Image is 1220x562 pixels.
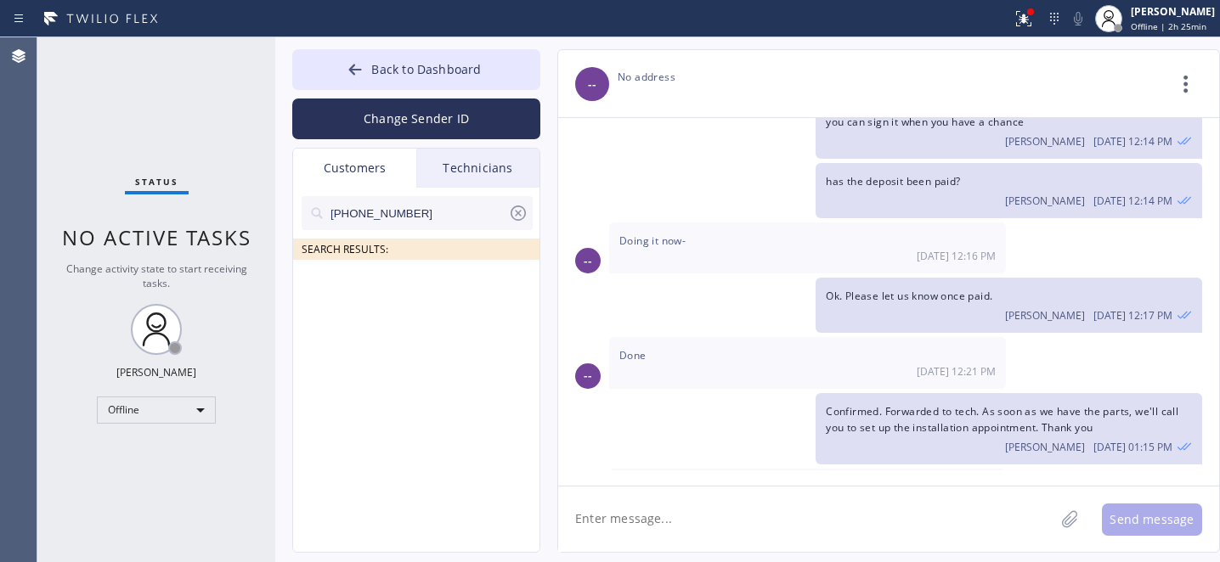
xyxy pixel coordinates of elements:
div: [PERSON_NAME] [1131,4,1215,19]
input: Search [329,196,508,230]
div: 09/19/2025 9:16 AM [609,222,1006,273]
span: [PERSON_NAME] [1005,440,1085,454]
div: [PERSON_NAME] [116,365,196,379]
div: Offline [97,396,216,424]
div: 09/19/2025 9:21 AM [609,337,1006,388]
span: [DATE] 12:14 PM [1093,194,1172,208]
button: Mute [1066,7,1090,31]
span: [PERSON_NAME] [1005,308,1085,323]
span: Confirmed. Forwarded to tech. As soon as we have the parts, we'll call you to set up the installa... [826,404,1178,435]
span: [DATE] 12:21 PM [917,364,996,379]
button: Send message [1102,503,1202,536]
span: No active tasks [62,223,251,251]
span: [DATE] 12:14 PM [1093,134,1172,149]
div: 09/19/2025 9:14 AM [816,163,1202,218]
span: -- [588,75,596,94]
button: Back to Dashboard [292,49,540,90]
div: 09/19/2025 9:15 AM [816,393,1202,464]
span: Back to Dashboard [371,61,481,77]
span: [PERSON_NAME] [1005,194,1085,208]
span: [PERSON_NAME] [1005,134,1085,149]
div: 09/19/2025 9:20 AM [609,469,1006,520]
div: Technicians [416,149,539,188]
span: has the deposit been paid? [826,174,960,188]
span: Change activity state to start receiving tasks. [66,261,247,290]
span: Status [135,176,178,188]
span: SEARCH RESULTS: [302,242,388,256]
span: -- [584,251,592,271]
button: Change Sender ID [292,98,540,139]
span: Doing it now- [619,233,686,248]
span: [DATE] 12:17 PM [1093,308,1172,323]
span: Done [619,348,647,362]
div: No address [618,67,675,87]
span: Offline | 2h 25min [1131,20,1206,32]
span: [DATE] 12:16 PM [917,249,996,263]
span: Ok. Please let us know once paid. [826,289,992,303]
div: 09/19/2025 9:14 AM [816,104,1202,159]
div: 09/19/2025 9:17 AM [816,278,1202,333]
span: you can sign it when you have a chance [826,115,1024,129]
div: Customers [293,149,416,188]
span: [DATE] 01:15 PM [1093,440,1172,454]
span: -- [584,366,592,385]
